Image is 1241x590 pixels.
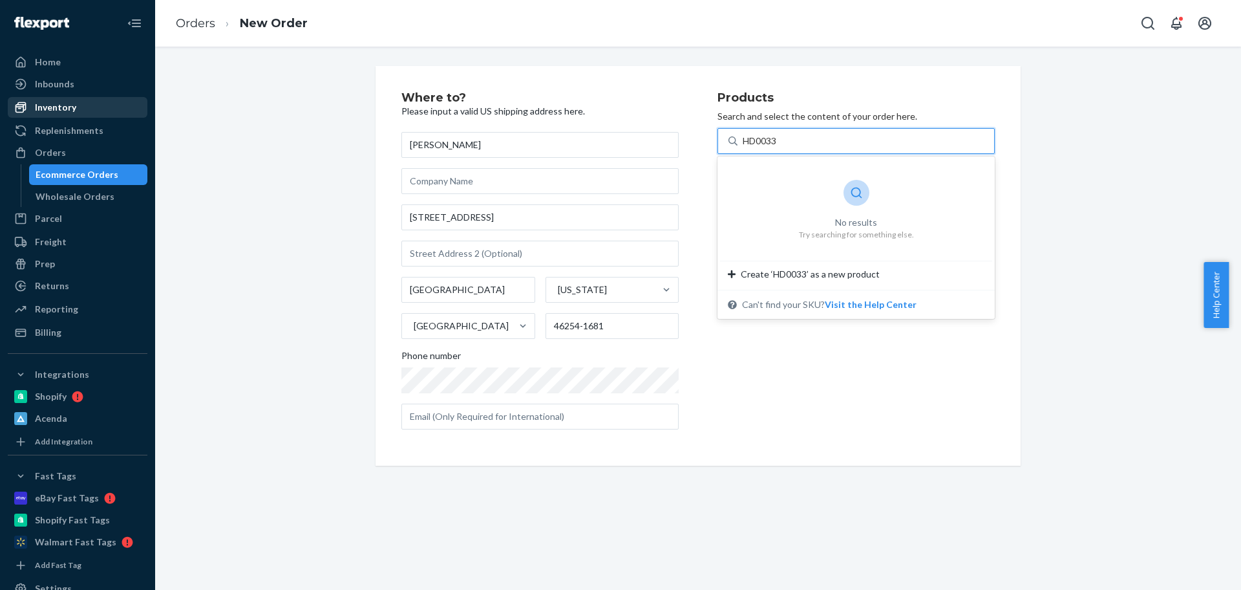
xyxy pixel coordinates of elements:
span: Can't find your SKU? [742,298,917,311]
h2: Products [717,92,995,105]
a: Billing [8,322,147,343]
span: Phone number [401,349,461,367]
div: Inventory [35,101,76,114]
h2: Where to? [401,92,679,105]
div: Returns [35,279,69,292]
div: [US_STATE] [558,283,607,296]
a: New Order [240,16,308,30]
ol: breadcrumbs [165,5,318,43]
a: eBay Fast Tags [8,488,147,508]
input: [US_STATE] [557,283,558,296]
a: Reporting [8,299,147,320]
a: Shopify [8,386,147,407]
a: Acenda [8,408,147,429]
a: Home [8,52,147,72]
p: Please input a valid US shipping address here. [401,105,679,118]
input: [GEOGRAPHIC_DATA] [412,320,414,333]
div: Add Fast Tag [35,560,81,571]
div: Prep [35,257,55,270]
div: Acenda [35,412,67,425]
a: Inventory [8,97,147,118]
button: Fast Tags [8,466,147,486]
a: Replenishments [8,120,147,141]
input: First & Last Name [401,132,679,158]
div: No results [799,216,914,229]
div: Wholesale Orders [36,190,114,203]
a: Ecommerce Orders [29,164,148,185]
a: Parcel [8,208,147,229]
div: Shopify [35,390,67,403]
button: Help Center [1204,262,1229,328]
div: Walmart Fast Tags [35,536,116,549]
a: Returns [8,276,147,296]
div: Integrations [35,368,89,381]
a: Inbounds [8,74,147,94]
a: Shopify Fast Tags [8,510,147,530]
button: Integrations [8,364,147,385]
img: Flexport logo [14,17,69,30]
button: Open Search Box [1135,10,1161,36]
a: Orders [8,142,147,163]
input: Email (Only Required for International) [401,404,679,430]
div: Orders [35,146,66,159]
div: Billing [35,326,61,339]
input: No resultsTry searching for something else.Create ‘HD0033’ as a new productCan't find your SKU?Vi... [743,135,779,147]
div: Freight [35,235,67,248]
div: Inbounds [35,78,74,91]
div: Home [35,56,61,69]
div: [GEOGRAPHIC_DATA] [414,320,509,333]
div: Replenishments [35,124,103,137]
div: Add Integration [35,436,92,447]
span: Create ‘HD0033’ as a new product [741,268,880,281]
input: Company Name [401,168,679,194]
div: Parcel [35,212,62,225]
div: Fast Tags [35,470,76,483]
a: Add Integration [8,434,147,450]
button: Open notifications [1163,10,1189,36]
input: Street Address [401,204,679,230]
a: Orders [176,16,215,30]
a: Wholesale Orders [29,186,148,207]
div: Try searching for something else. [799,229,914,240]
a: Add Fast Tag [8,558,147,573]
button: Open account menu [1192,10,1218,36]
div: eBay Fast Tags [35,492,99,505]
input: City [401,277,535,303]
button: No resultsTry searching for something else.Create ‘HD0033’ as a new productCan't find your SKU? [825,298,917,311]
div: Ecommerce Orders [36,168,118,181]
div: Shopify Fast Tags [35,514,110,527]
input: Street Address 2 (Optional) [401,241,679,267]
button: Close Navigation [122,10,147,36]
a: Prep [8,254,147,274]
input: ZIP Code [546,313,679,339]
a: Walmart Fast Tags [8,532,147,552]
p: Search and select the content of your order here. [717,110,995,123]
a: Freight [8,232,147,252]
div: Reporting [35,303,78,316]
